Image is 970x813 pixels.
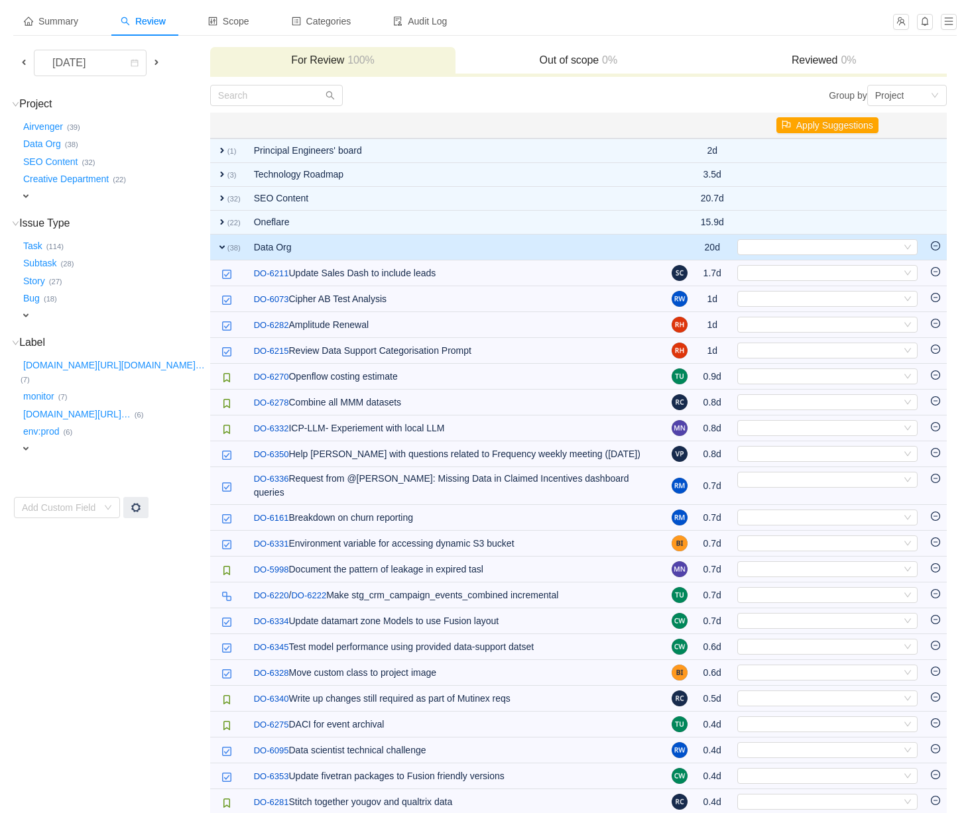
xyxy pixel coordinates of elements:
[247,582,665,608] td: Make stg_crm_campaign_events_combined incremental
[254,319,289,332] a: DO-6282
[254,422,289,435] a: DO-6332
[694,686,731,712] td: 0.5d
[254,692,289,706] a: DO-6340
[254,267,289,280] a: DO-6211
[221,295,232,305] img: 10318
[904,398,912,407] i: icon: down
[24,17,33,26] i: icon: home
[931,770,940,779] i: icon: minus-circle
[931,370,940,380] i: icon: minus-circle
[254,718,289,732] a: DO-6275
[254,472,289,486] a: DO-6336
[672,291,688,307] img: RW
[694,211,731,235] td: 15.9d
[254,590,292,600] span: /
[21,386,58,407] button: monitor
[42,50,99,76] div: [DATE]
[931,744,940,753] i: icon: minus-circle
[65,140,78,148] small: (38)
[12,101,19,108] i: icon: down
[221,617,232,627] img: 10318
[254,512,289,525] a: DO-6161
[21,288,44,309] button: Bug
[694,531,731,557] td: 0.7d
[672,317,688,333] img: RH
[694,712,731,737] td: 0.4d
[254,667,289,680] a: DO-6328
[904,321,912,330] i: icon: down
[44,295,57,303] small: (18)
[672,716,688,732] img: TU
[247,286,665,312] td: Cipher AB Test Analysis
[672,478,688,494] img: RM
[217,54,449,67] h3: For Review
[221,347,232,357] img: 10318
[672,420,688,436] img: MN
[694,390,731,415] td: 0.8d
[61,260,74,268] small: (28)
[326,91,335,100] i: icon: search
[221,591,232,602] img: 10316
[672,587,688,603] img: TU
[217,242,227,252] span: expand
[672,768,688,784] img: CW
[247,737,665,763] td: Data scientist technical challenge
[221,269,232,280] img: 10318
[247,712,665,737] td: DACI for event archival
[578,85,946,106] div: Group by
[931,615,940,624] i: icon: minus-circle
[462,54,694,67] h3: Out of scope
[247,211,665,235] td: Oneflare
[904,772,912,781] i: icon: down
[292,16,351,27] span: Categories
[221,720,232,731] img: 10315
[210,85,343,106] input: Search
[694,634,731,660] td: 0.6d
[931,319,940,328] i: icon: minus-circle
[221,694,232,705] img: 10315
[904,643,912,652] i: icon: down
[672,613,688,629] img: CW
[221,424,232,435] img: 10315
[21,270,49,292] button: Story
[21,376,30,384] small: (7)
[12,220,19,227] i: icon: down
[21,253,61,274] button: Subtask
[931,512,940,521] i: icon: minus-circle
[904,514,912,523] i: icon: down
[247,608,665,634] td: Update datamart zone Models to use Fusion layout
[247,338,665,364] td: Review Data Support Categorisation Prompt
[931,448,940,457] i: icon: minus-circle
[217,169,227,180] span: expand
[694,582,731,608] td: 0.7d
[254,770,289,783] a: DO-6353
[254,796,289,809] a: DO-6281
[254,641,289,654] a: DO-6345
[694,505,731,531] td: 0.7d
[247,187,665,211] td: SEO Content
[672,510,688,525] img: RM
[247,364,665,390] td: Openflow costing estimate
[931,589,940,598] i: icon: minus-circle
[247,634,665,660] td: Test model performance using provided data-support datset
[21,97,209,111] h3: Project
[104,504,112,513] i: icon: down
[247,260,665,286] td: Update Sales Dash to include leads
[21,134,65,155] button: Data Org
[247,235,665,260] td: Data Org
[254,563,289,576] a: DO-5998
[247,390,665,415] td: Combine all MMM datasets
[694,660,731,686] td: 0.6d
[21,421,63,443] button: env:prod
[221,746,232,757] img: 10318
[21,191,31,201] span: expand
[904,617,912,626] i: icon: down
[904,372,912,382] i: icon: down
[672,535,688,551] img: BI
[121,17,130,26] i: icon: search
[672,561,688,577] img: MN
[941,14,957,30] button: icon: menu
[672,394,688,410] img: RC
[931,293,940,302] i: icon: minus-circle
[254,293,289,306] a: DO-6073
